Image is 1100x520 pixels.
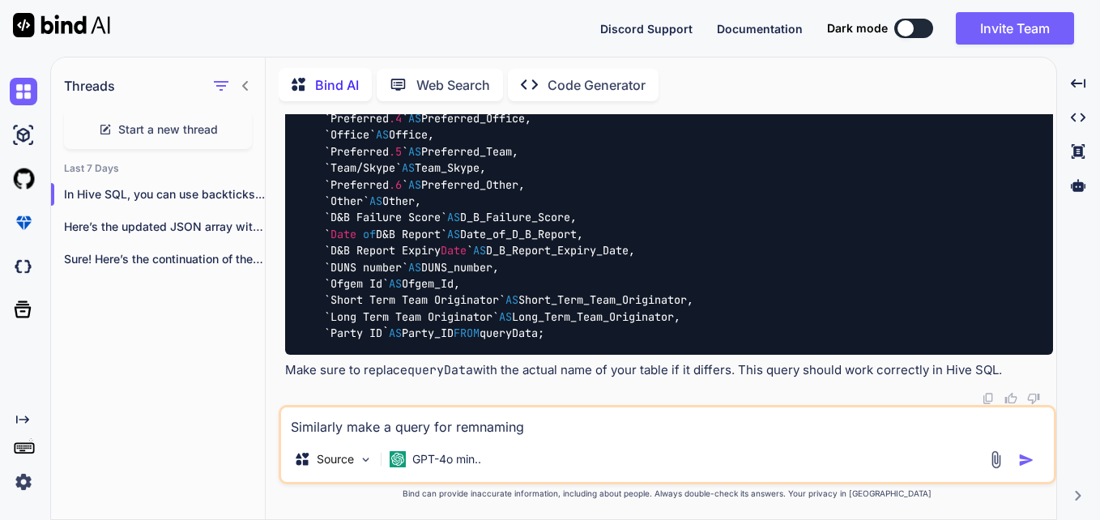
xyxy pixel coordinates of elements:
p: Bind can provide inaccurate information, including about people. Always double-check its answers.... [279,488,1056,500]
span: .4 [389,111,402,126]
p: Code Generator [548,75,646,95]
button: Invite Team [956,12,1074,45]
code: queryData [407,362,473,378]
span: AS [473,244,486,258]
span: Dark mode [827,20,888,36]
img: settings [10,468,37,496]
p: Source [317,451,354,467]
img: ai-studio [10,121,37,149]
p: Here’s the updated JSON array with the... [64,219,265,235]
img: copy [982,392,995,405]
span: AS [389,326,402,340]
span: AS [369,194,382,208]
span: Date [330,227,356,241]
span: .6 [389,177,402,192]
span: AS [402,161,415,176]
img: dislike [1027,392,1040,405]
img: Bind AI [13,13,110,37]
span: AS [408,111,421,126]
img: Pick Models [359,453,373,467]
span: FROM [454,326,480,340]
span: & [337,211,343,225]
button: Discord Support [600,20,693,37]
span: AS [447,227,460,241]
p: Sure! Here’s the continuation of the JSON... [64,251,265,267]
span: & [337,244,343,258]
span: Date [441,244,467,258]
button: Documentation [717,20,803,37]
textarea: Similarly make a query for remnaming [281,407,1054,437]
p: GPT-4o min.. [412,451,481,467]
p: Make sure to replace with the actual name of your table if it differs. This query should work cor... [285,361,1053,380]
img: attachment [987,450,1005,469]
img: chat [10,78,37,105]
span: AS [505,293,518,308]
span: of [363,227,376,241]
span: AS [389,276,402,291]
img: GPT-4o mini [390,451,406,467]
span: & [382,227,389,241]
span: Documentation [717,22,803,36]
img: icon [1018,452,1034,468]
span: AS [376,128,389,143]
h2: Last 7 Days [51,162,265,175]
span: AS [408,144,421,159]
img: githubLight [10,165,37,193]
span: Discord Support [600,22,693,36]
img: like [1004,392,1017,405]
img: darkCloudIdeIcon [10,253,37,280]
span: AS [447,211,460,225]
span: AS [408,260,421,275]
p: In Hive SQL, you can use backticks... [64,186,265,202]
span: .5 [389,144,402,159]
p: Web Search [416,75,490,95]
p: Bind AI [315,75,359,95]
span: AS [408,177,421,192]
span: / [356,161,363,176]
img: premium [10,209,37,237]
h1: Threads [64,76,115,96]
span: Start a new thread [118,121,218,138]
span: AS [499,309,512,324]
